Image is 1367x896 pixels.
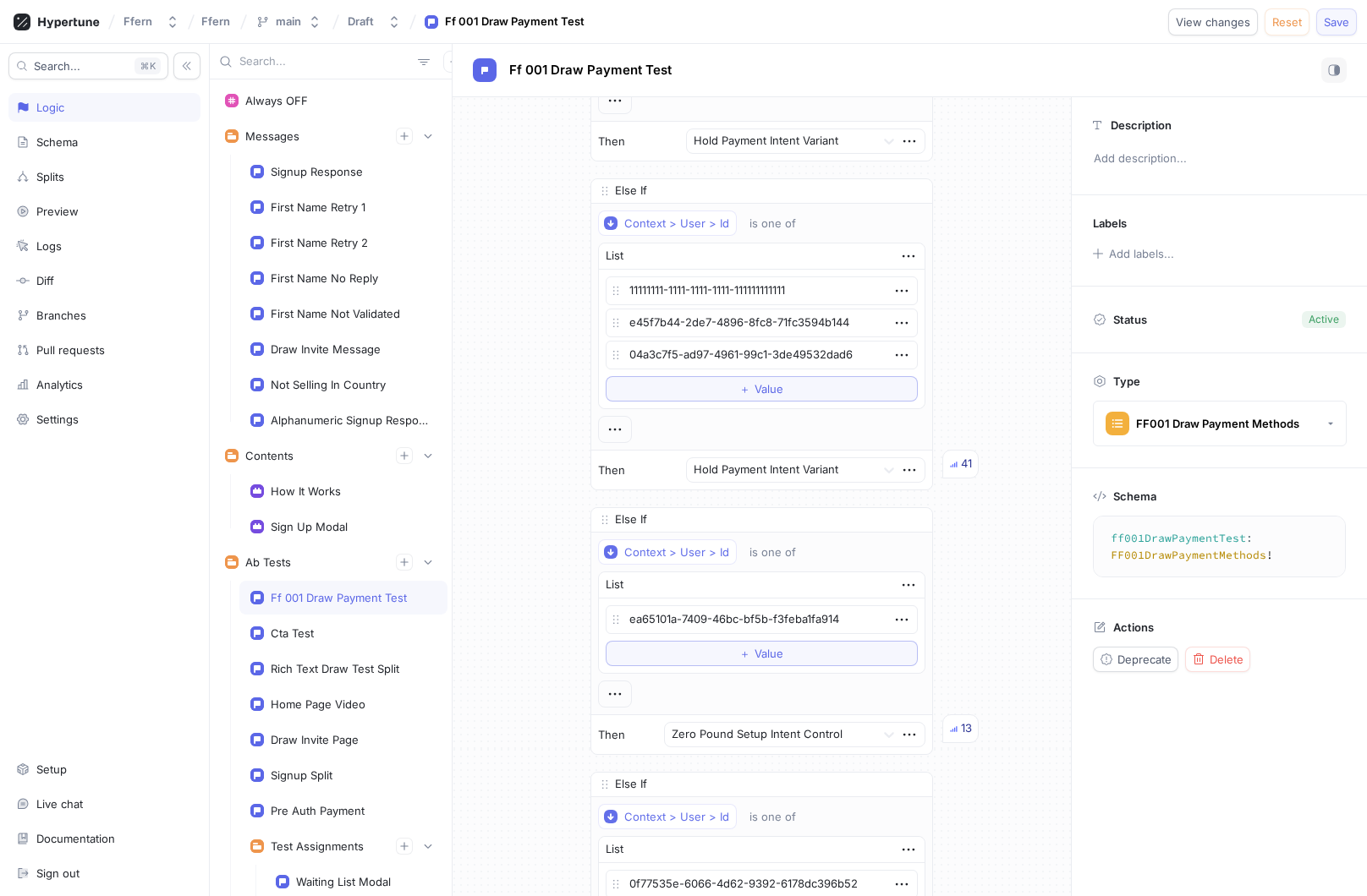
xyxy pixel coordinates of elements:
[245,449,294,462] div: Contents
[8,52,168,79] button: Search...K
[606,248,623,265] div: List
[606,309,919,337] textarea: e45f7b44-2de7-4896-8fc8-71fc3594b144
[624,216,729,231] div: Context > User > Id
[1176,17,1250,27] span: View changes
[271,378,386,391] div: Not Selling In Country
[36,101,64,114] div: Logic
[271,165,363,178] div: Signup Response
[598,134,625,150] p: Then
[271,662,399,675] div: Rich Text Draw Test Split
[509,63,672,77] span: Ff 001 Draw Payment Test
[1109,249,1174,260] div: Add labels...
[271,200,365,214] div: First Name Retry 1
[245,555,291,569] div: Ab Tests
[606,576,623,593] div: List
[341,8,408,36] button: Draft
[1113,620,1154,634] p: Actions
[271,520,348,533] div: Sign Up Modal
[615,776,647,793] p: Else If
[1113,489,1156,503] p: Schema
[34,61,80,71] span: Search...
[1093,401,1347,446] button: FF001 Draw Payment Methods
[598,804,737,829] button: Context > User > Id
[606,376,919,402] button: ＋Value
[739,384,750,394] span: ＋
[749,810,796,824] div: is one of
[624,810,729,824] div: Context > User > Id
[249,8,328,36] button: main
[124,14,152,29] div: Ffern
[606,841,623,858] div: List
[36,866,80,880] div: Sign out
[606,605,919,634] textarea: ea65101a-7409-46bc-bf5b-f3feba1fa914
[742,210,821,236] button: is one of
[271,839,364,853] div: Test Assignments
[742,804,821,829] button: is one of
[1093,216,1127,230] p: Labels
[1210,654,1243,664] span: Delete
[271,591,407,604] div: Ff 001 Draw Payment Test
[201,15,230,27] span: Ffern
[271,413,430,427] div: Alphanumeric Signup Response
[36,797,83,811] div: Live chat
[742,539,821,565] button: is one of
[961,720,972,737] div: 13
[1086,145,1353,173] p: Add description...
[606,641,919,666] button: ＋Value
[271,697,365,711] div: Home Page Video
[348,14,374,29] div: Draft
[961,456,972,473] div: 41
[1087,243,1178,265] button: Add labels...
[296,875,391,888] div: Waiting List Modal
[1265,8,1309,36] button: Reset
[36,412,79,426] div: Settings
[606,276,919,305] textarea: 11111111-1111-1111-1111-111111111111
[749,545,796,560] div: is one of
[1185,647,1250,672] button: Delete
[1113,308,1147,331] p: Status
[36,205,79,218] div: Preview
[606,341,919,369] textarea: 04a3c7f5-ad97-4961-99c1-3de49532dad6
[1117,654,1172,664] span: Deprecate
[271,768,332,782] div: Signup Split
[1113,374,1140,388] p: Type
[271,804,365,817] div: Pre Auth Payment
[36,309,86,322] div: Branches
[36,378,83,391] div: Analytics
[1324,17,1349,27] span: Save
[239,53,411,70] input: Search...
[598,539,737,565] button: Context > User > Id
[615,183,647,199] p: Else If
[8,824,200,853] a: Documentation
[598,462,625,479] p: Then
[749,216,796,231] div: is one of
[1168,8,1258,36] button: View changes
[271,484,341,498] div: How It Works
[445,14,585,30] div: Ff 001 Draw Payment Test
[1272,17,1302,27] span: Reset
[36,239,62,253] div: Logs
[1093,647,1178,672] button: Deprecate
[245,129,299,143] div: Messages
[36,170,64,183] div: Splits
[36,832,115,845] div: Documentation
[271,307,400,320] div: First Name Not Validated
[36,762,67,776] div: Setup
[1316,8,1357,36] button: Save
[271,733,359,746] div: Draw Invite Page
[117,8,186,36] button: Ffern
[1309,312,1339,327] div: Active
[36,343,105,357] div: Pull requests
[245,94,308,107] div: Always OFF
[1136,417,1299,431] div: FF001 Draw Payment Methods
[1111,118,1172,132] p: Description
[271,626,314,640] div: Cta Test
[755,648,783,658] span: Value
[271,236,368,249] div: First Name Retry 2
[755,384,783,394] span: Value
[624,545,729,560] div: Context > User > Id
[615,511,647,528] p: Else If
[36,274,54,287] div: Diff
[36,135,78,149] div: Schema
[598,727,625,744] p: Then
